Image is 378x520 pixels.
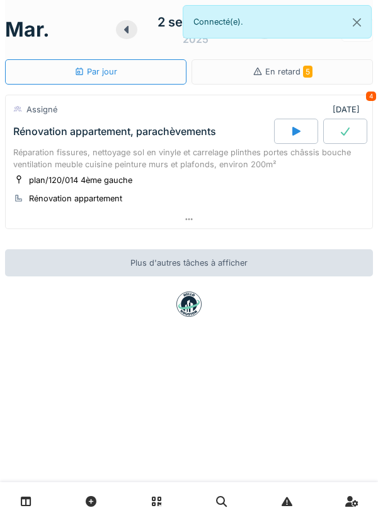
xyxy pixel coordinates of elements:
[183,5,372,38] div: Connecté(e).
[74,66,117,78] div: Par jour
[13,146,365,170] div: Réparation fissures, nettoyage sol en vinyle et carrelage plinthes portes châssis bouche ventilat...
[5,18,50,42] h1: mar.
[13,126,216,138] div: Rénovation appartement, parachèvements
[29,192,122,204] div: Rénovation appartement
[183,32,209,47] div: 2025
[176,292,202,317] img: badge-BVDL4wpA.svg
[303,66,312,78] span: 5
[29,174,132,186] div: plan/120/014 4ème gauche
[333,103,365,115] div: [DATE]
[366,92,376,101] div: 4
[26,103,57,115] div: Assigné
[5,249,373,276] div: Plus d'autres tâches à afficher
[343,6,371,39] button: Close
[265,67,312,76] span: En retard
[157,13,234,32] div: 2 septembre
